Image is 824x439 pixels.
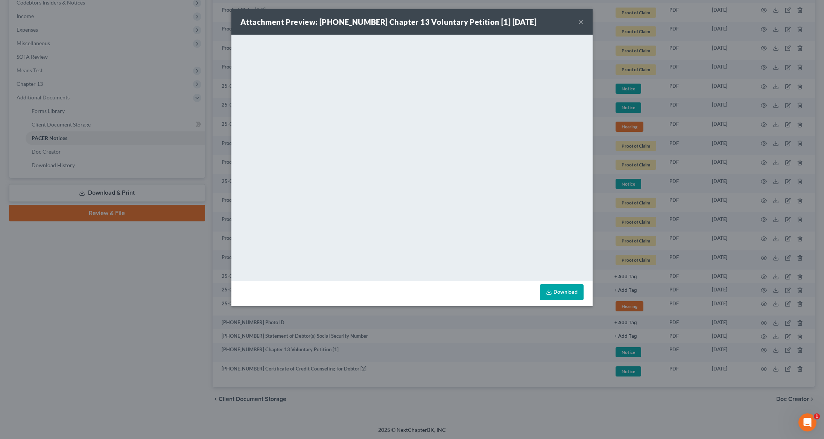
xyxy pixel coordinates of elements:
[540,284,584,300] a: Download
[240,17,537,26] strong: Attachment Preview: [PHONE_NUMBER] Chapter 13 Voluntary Petition [1] [DATE]
[231,35,593,279] iframe: <object ng-attr-data='[URL][DOMAIN_NAME]' type='application/pdf' width='100%' height='650px'></ob...
[798,413,816,431] iframe: Intercom live chat
[814,413,820,419] span: 1
[578,17,584,26] button: ×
